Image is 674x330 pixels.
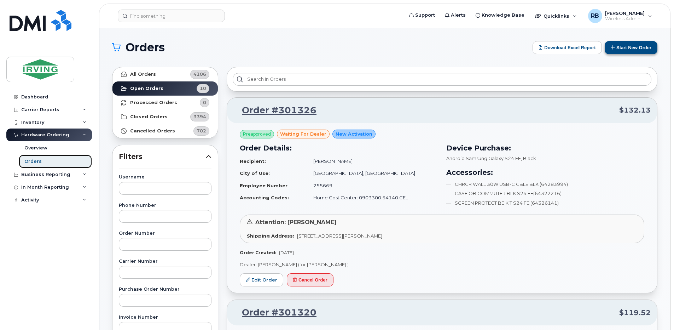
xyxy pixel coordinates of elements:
[130,114,168,120] strong: Closed Orders
[240,195,289,200] strong: Accounting Codes:
[193,113,206,120] span: 3394
[130,100,177,106] strong: Processed Orders
[336,131,372,137] span: New Activation
[240,273,283,286] a: Edit Order
[233,73,651,86] input: Search in orders
[521,155,536,161] span: , Black
[119,287,211,292] label: Purchase Order Number
[197,127,206,134] span: 702
[126,42,165,53] span: Orders
[119,259,211,264] label: Carrier Number
[119,152,206,162] span: Filters
[240,183,287,188] strong: Employee Number
[233,104,316,117] a: Order #301326
[200,85,206,92] span: 10
[619,105,651,115] span: $132.13
[446,190,644,197] li: CASE OB COMMUTER BLK S24 FE(64322216)
[240,170,270,176] strong: City of Use:
[240,261,644,268] p: Dealer: [PERSON_NAME] (for [PERSON_NAME] )
[233,306,316,319] a: Order #301320
[112,67,218,81] a: All Orders4106
[446,167,644,178] h3: Accessories:
[297,233,382,239] span: [STREET_ADDRESS][PERSON_NAME]
[243,131,271,137] span: Preapproved
[130,128,175,134] strong: Cancelled Orders
[130,86,163,91] strong: Open Orders
[247,233,294,239] strong: Shipping Address:
[279,250,294,255] span: [DATE]
[203,99,206,106] span: 0
[112,81,218,96] a: Open Orders10
[307,180,438,192] td: 255669
[119,203,211,208] label: Phone Number
[119,315,211,320] label: Invoice Number
[193,71,206,78] span: 4106
[287,273,333,286] button: Cancel Order
[280,131,326,137] span: waiting for dealer
[119,231,211,236] label: Order Number
[307,192,438,204] td: Home Cost Center: 0903300.54140.CEL
[112,96,218,110] a: Processed Orders0
[307,155,438,167] td: [PERSON_NAME]
[533,41,602,54] button: Download Excel Report
[446,143,644,153] h3: Device Purchase:
[240,158,266,164] strong: Recipient:
[605,41,657,54] button: Start New Order
[307,167,438,180] td: [GEOGRAPHIC_DATA], [GEOGRAPHIC_DATA]
[255,219,337,226] span: Attention: [PERSON_NAME]
[240,143,438,153] h3: Order Details:
[112,124,218,138] a: Cancelled Orders702
[130,72,156,77] strong: All Orders
[446,200,644,206] li: SCREEN PROTECT BE KIT S24 FE (64326141)
[112,110,218,124] a: Closed Orders3394
[446,155,521,161] span: Android Samsung Galaxy S24 FE
[119,175,211,180] label: Username
[619,308,651,318] span: $119.52
[240,250,276,255] strong: Order Created:
[446,181,644,188] li: CHRGR WALL 30W USB-C CBLE BLK (64283994)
